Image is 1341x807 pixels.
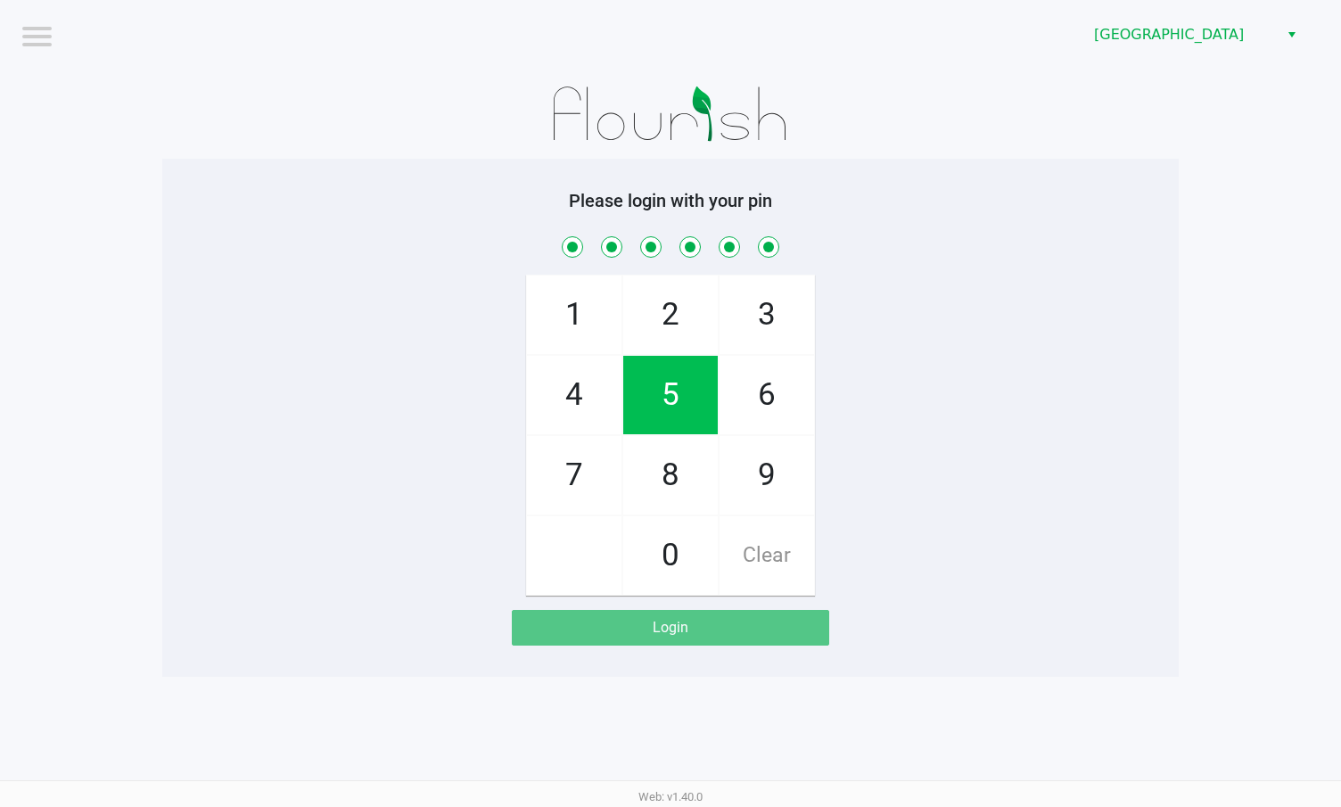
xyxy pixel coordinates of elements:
[720,516,814,595] span: Clear
[1279,19,1304,51] button: Select
[638,790,703,803] span: Web: v1.40.0
[720,276,814,354] span: 3
[527,276,621,354] span: 1
[720,436,814,515] span: 9
[527,436,621,515] span: 7
[527,356,621,434] span: 4
[1094,24,1268,45] span: [GEOGRAPHIC_DATA]
[623,356,718,434] span: 5
[623,276,718,354] span: 2
[623,436,718,515] span: 8
[176,190,1165,211] h5: Please login with your pin
[720,356,814,434] span: 6
[623,516,718,595] span: 0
